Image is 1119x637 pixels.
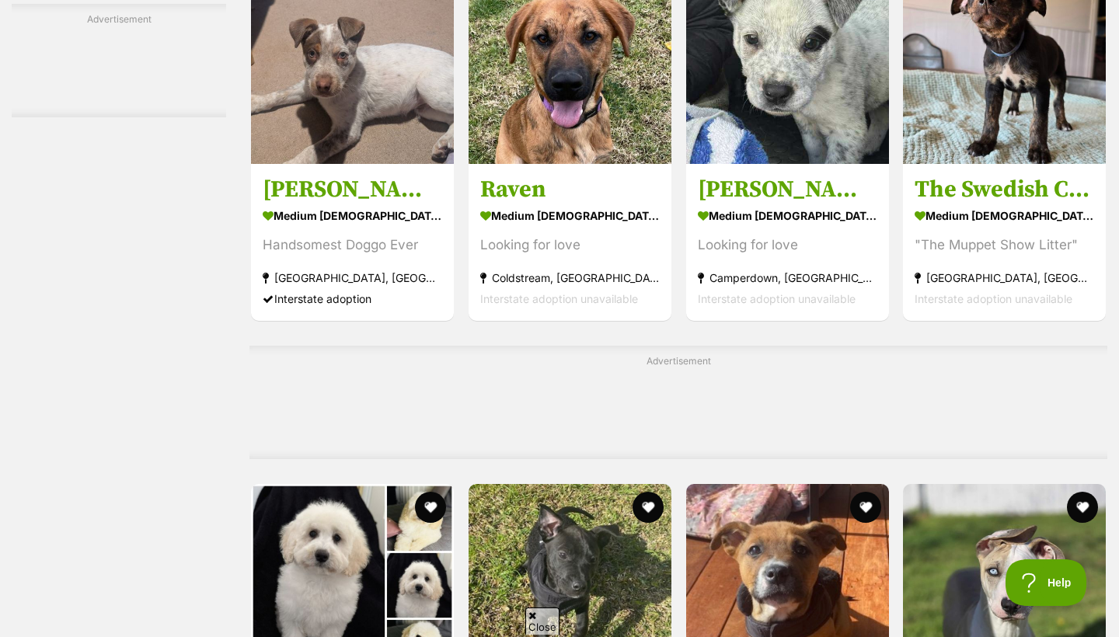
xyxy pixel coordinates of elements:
button: favourite [849,492,880,523]
strong: medium [DEMOGRAPHIC_DATA] Dog [263,204,442,227]
span: Interstate adoption unavailable [915,292,1072,305]
div: "The Muppet Show Litter" [915,235,1094,256]
div: Handsomest Doggo Ever [263,235,442,256]
div: Advertisement [12,4,226,117]
strong: medium [DEMOGRAPHIC_DATA] Dog [480,204,660,227]
button: favourite [633,492,664,523]
div: Advertisement [249,346,1107,459]
a: [PERSON_NAME] medium [DEMOGRAPHIC_DATA] Dog Handsomest Doggo Ever [GEOGRAPHIC_DATA], [GEOGRAPHIC_... [251,163,454,321]
strong: Coldstream, [GEOGRAPHIC_DATA] [480,267,660,288]
strong: [GEOGRAPHIC_DATA], [GEOGRAPHIC_DATA] [915,267,1094,288]
h3: Raven [480,175,660,204]
a: Raven medium [DEMOGRAPHIC_DATA] Dog Looking for love Coldstream, [GEOGRAPHIC_DATA] Interstate ado... [469,163,671,321]
span: Interstate adoption unavailable [480,292,638,305]
button: favourite [415,492,446,523]
button: favourite [1067,492,1098,523]
h3: The Swedish Chef [915,175,1094,204]
div: Looking for love [480,235,660,256]
h3: [PERSON_NAME] [698,175,877,204]
div: Interstate adoption [263,288,442,309]
span: Interstate adoption unavailable [698,292,856,305]
div: Looking for love [698,235,877,256]
a: The Swedish Chef medium [DEMOGRAPHIC_DATA] Dog "The Muppet Show Litter" [GEOGRAPHIC_DATA], [GEOGR... [903,163,1106,321]
strong: medium [DEMOGRAPHIC_DATA] Dog [698,204,877,227]
a: [PERSON_NAME] medium [DEMOGRAPHIC_DATA] Dog Looking for love Camperdown, [GEOGRAPHIC_DATA] Inters... [686,163,889,321]
strong: Camperdown, [GEOGRAPHIC_DATA] [698,267,877,288]
strong: [GEOGRAPHIC_DATA], [GEOGRAPHIC_DATA] [263,267,442,288]
span: Close [525,607,559,635]
iframe: Help Scout Beacon - Open [1006,559,1088,606]
strong: medium [DEMOGRAPHIC_DATA] Dog [915,204,1094,227]
h3: [PERSON_NAME] [263,175,442,204]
